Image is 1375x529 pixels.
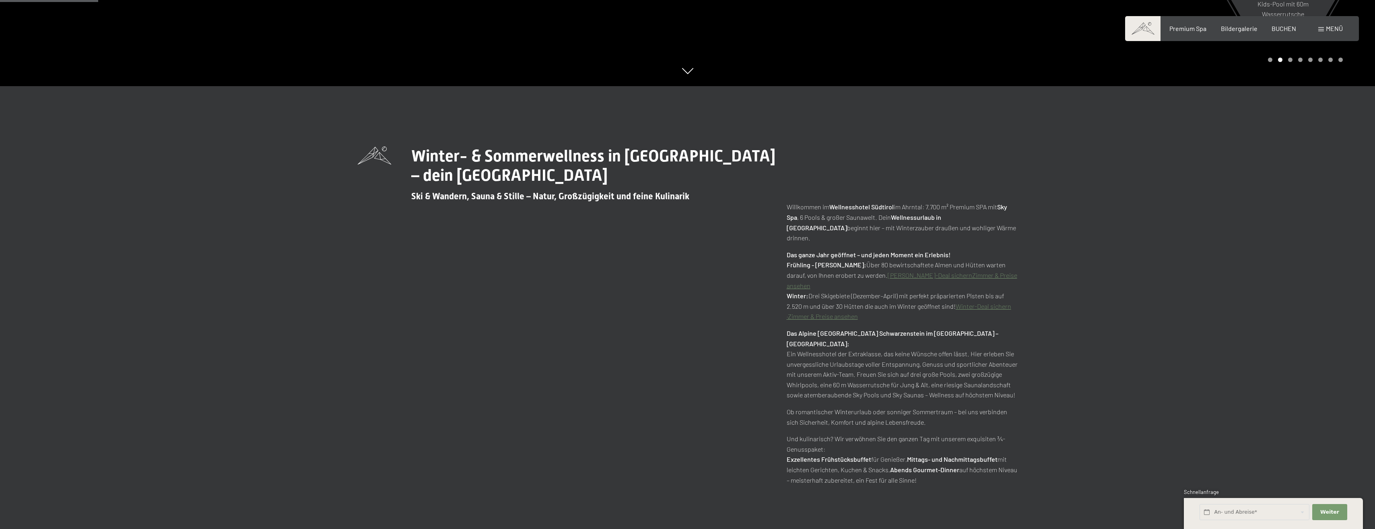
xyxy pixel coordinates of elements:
[890,466,959,473] strong: Abends Gourmet-Dinner
[1312,504,1347,521] button: Weiter
[1328,58,1333,62] div: Carousel Page 7
[829,203,894,211] strong: Wellnesshotel Südtirol
[907,455,998,463] strong: Mittags- und Nachmittagsbuffet
[787,203,1007,221] strong: Sky Spa
[1221,25,1257,32] a: Bildergalerie
[788,312,858,320] a: Zimmer & Preise ansehen
[1272,25,1296,32] a: BUCHEN
[787,251,950,258] strong: Das ganze Jahr geöffnet – und jeden Moment ein Erlebnis!
[787,271,1017,289] a: Zimmer & Preise ansehen
[1320,508,1339,516] span: Weiter
[1318,58,1323,62] div: Carousel Page 6
[888,271,972,279] a: [PERSON_NAME]-Deal sichern
[1265,58,1343,62] div: Carousel Pagination
[787,213,941,231] strong: Wellnessurlaub in [GEOGRAPHIC_DATA]
[787,329,998,347] strong: Das Alpine [GEOGRAPHIC_DATA] Schwarzenstein im [GEOGRAPHIC_DATA] – [GEOGRAPHIC_DATA]:
[1169,25,1206,32] a: Premium Spa
[787,434,1018,485] p: Und kulinarisch? Wir verwöhnen Sie den ganzen Tag mit unserem exquisiten ¾-Genusspaket: für Genie...
[1326,25,1343,32] span: Menü
[1184,489,1219,495] span: Schnellanfrage
[1288,58,1293,62] div: Carousel Page 3
[787,292,808,300] strong: Winter:
[787,250,1018,322] p: Über 80 bewirtschaftete Almen und Hütten warten darauf, von Ihnen erobert zu werden. Drei Skigebi...
[1308,58,1313,62] div: Carousel Page 5
[1268,58,1272,62] div: Carousel Page 1
[1338,58,1343,62] div: Carousel Page 8
[1278,58,1282,62] div: Carousel Page 2 (Current Slide)
[411,191,689,201] span: Ski & Wandern, Sauna & Stille – Natur, Großzügigkeit und feine Kulinarik
[787,202,1018,243] p: Willkommen im im Ahrntal: 7.700 m² Premium SPA mit , 6 Pools & großer Saunawelt. Dein beginnt hie...
[1298,58,1303,62] div: Carousel Page 4
[787,407,1018,427] p: Ob romantischer Winterurlaub oder sonniger Sommertraum – bei uns verbinden sich Sicherheit, Komfo...
[787,455,871,463] strong: Exzellentes Frühstücksbuffet
[787,261,866,269] strong: Frühling - [PERSON_NAME]:
[411,147,775,185] span: Winter- & Sommerwellness in [GEOGRAPHIC_DATA] – dein [GEOGRAPHIC_DATA]
[787,328,1018,400] p: Ein Wellnesshotel der Extraklasse, das keine Wünsche offen lässt. Hier erleben Sie unvergessliche...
